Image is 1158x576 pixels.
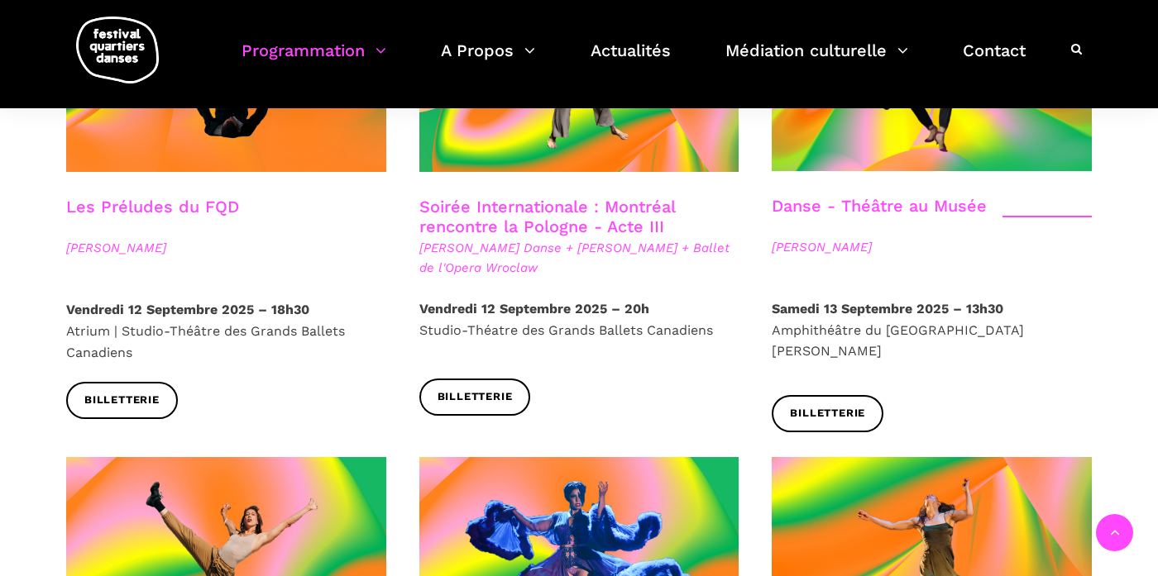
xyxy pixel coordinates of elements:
a: A Propos [441,36,535,85]
a: Billetterie [772,395,883,432]
strong: Vendredi 12 Septembre 2025 – 20h [419,301,649,317]
a: Soirée Internationale : Montréal rencontre la Pologne - Acte III [419,197,675,236]
p: Studio-Théatre des Grands Ballets Canadiens [419,298,739,340]
a: Médiation culturelle [725,36,908,85]
span: [PERSON_NAME] Danse + [PERSON_NAME] + Ballet de l'Opera Wroclaw [419,238,739,278]
span: [PERSON_NAME] [66,238,386,258]
a: Danse - Théâtre au Musée [772,196,987,216]
span: Billetterie [84,392,160,409]
a: Contact [963,36,1026,85]
strong: Samedi 13 Septembre 2025 – 13h30 [772,301,1003,317]
a: Les Préludes du FQD [66,197,239,217]
p: Amphithéâtre du [GEOGRAPHIC_DATA][PERSON_NAME] [772,298,1092,362]
p: Atrium | Studio-Théâtre des Grands Ballets Canadiens [66,299,386,363]
a: Billetterie [66,382,178,419]
a: Billetterie [419,378,531,416]
span: Billetterie [438,388,513,406]
a: Actualités [591,36,671,85]
span: Billetterie [790,405,865,422]
a: Programmation [242,36,386,85]
strong: Vendredi 12 Septembre 2025 – 18h30 [66,302,309,317]
img: logo-fqd-med [76,17,159,83]
span: [PERSON_NAME] [772,237,1092,257]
